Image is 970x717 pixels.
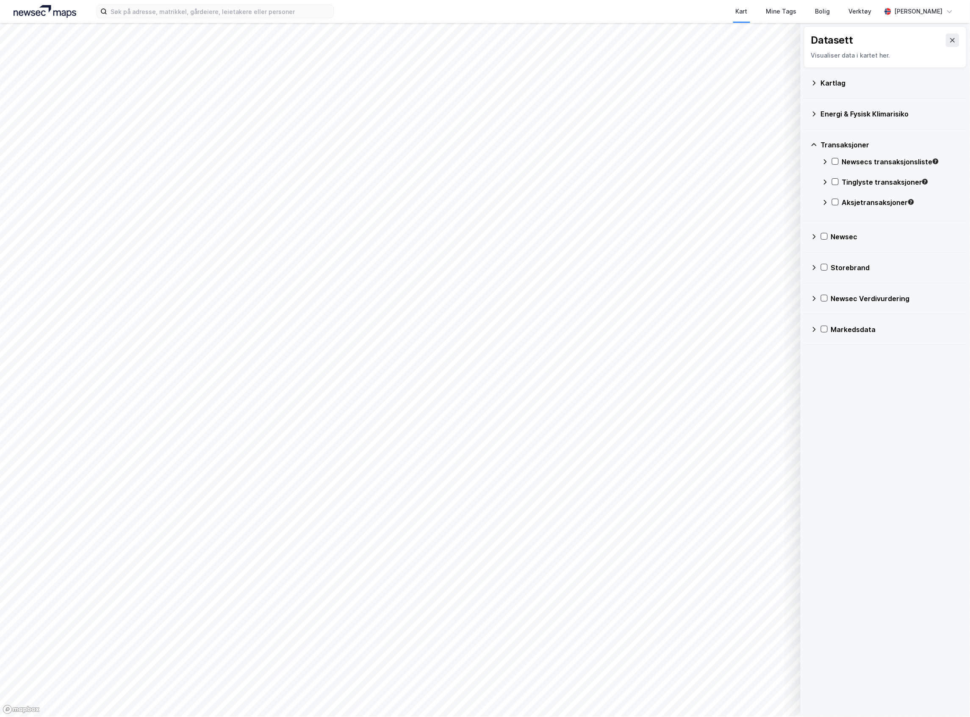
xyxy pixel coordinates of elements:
iframe: Chat Widget [928,676,970,717]
div: Tooltip anchor [921,178,929,185]
div: [PERSON_NAME] [895,6,943,17]
div: Bolig [815,6,830,17]
div: Mine Tags [766,6,797,17]
div: Newsec Verdivurdering [831,293,960,304]
div: Newsecs transaksjonsliste [842,157,960,167]
div: Energi & Fysisk Klimarisiko [821,109,960,119]
div: Kart [736,6,748,17]
div: Storebrand [831,263,960,273]
img: logo.a4113a55bc3d86da70a041830d287a7e.svg [14,5,76,18]
div: Verktøy [849,6,872,17]
div: Aksjetransaksjoner [842,197,960,208]
div: Kartlag [821,78,960,88]
div: Newsec [831,232,960,242]
div: Tooltip anchor [907,198,915,206]
input: Søk på adresse, matrikkel, gårdeiere, leietakere eller personer [107,5,333,18]
div: Transaksjoner [821,140,960,150]
div: Kontrollprogram for chat [928,676,970,717]
div: Visualiser data i kartet her. [811,50,959,61]
div: Markedsdata [831,324,960,335]
div: Tooltip anchor [932,158,940,165]
div: Tinglyste transaksjoner [842,177,960,187]
div: Datasett [811,33,853,47]
a: Mapbox homepage [3,705,40,714]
